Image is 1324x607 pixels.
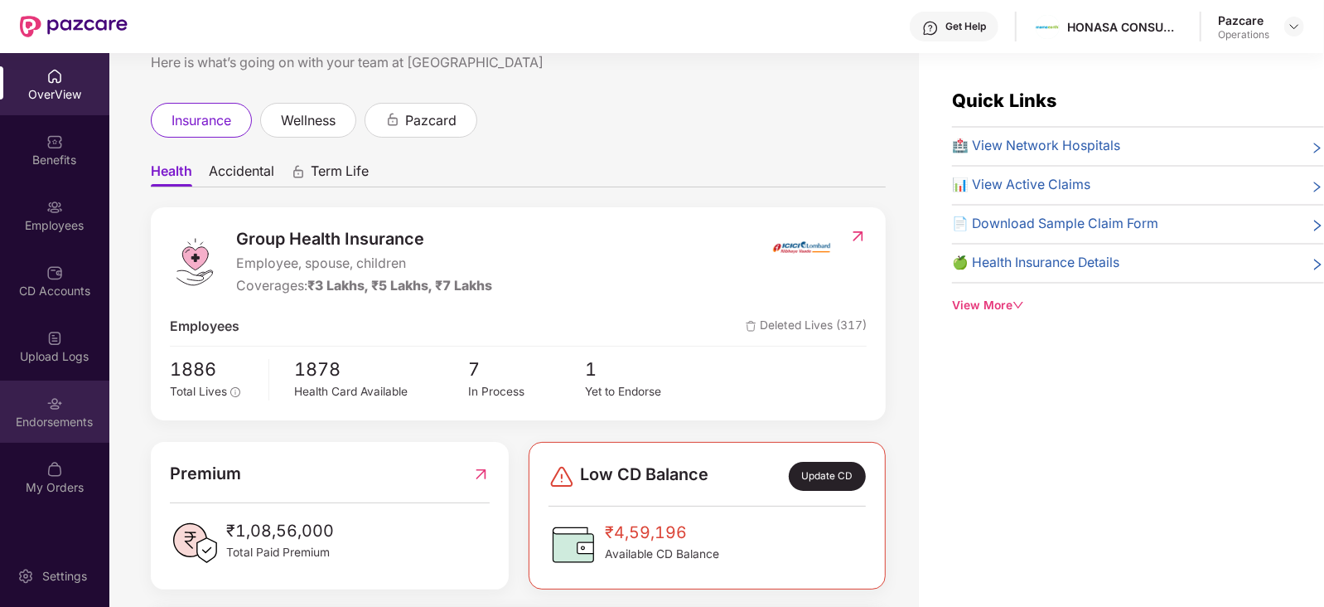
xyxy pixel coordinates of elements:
[46,134,63,150] img: svg+xml;base64,PHN2ZyBpZD0iQmVuZWZpdHMiIHhtbG5zPSJodHRwOi8vd3d3LnczLm9yZy8yMDAwL3N2ZyIgd2lkdGg9Ij...
[1067,19,1183,35] div: HONASA CONSUMER LIMITED
[172,110,231,131] span: insurance
[945,20,986,33] div: Get Help
[922,20,939,36] img: svg+xml;base64,PHN2ZyBpZD0iSGVscC0zMngzMiIgeG1sbnM9Imh0dHA6Ly93d3cudzMub3JnLzIwMDAvc3ZnIiB3aWR0aD...
[1311,178,1324,196] span: right
[281,110,336,131] span: wellness
[1218,12,1269,28] div: Pazcare
[952,253,1119,274] span: 🍏 Health Insurance Details
[1311,217,1324,235] span: right
[170,518,220,568] img: PaidPremiumIcon
[46,461,63,478] img: svg+xml;base64,PHN2ZyBpZD0iTXlfT3JkZXJzIiBkYXRhLW5hbWU9Ik15IE9yZGVycyIgeG1sbnM9Imh0dHA6Ly93d3cudz...
[46,199,63,216] img: svg+xml;base64,PHN2ZyBpZD0iRW1wbG95ZWVzIiB4bWxucz0iaHR0cDovL3d3dy53My5vcmcvMjAwMC9zdmciIHdpZHRoPS...
[46,330,63,347] img: svg+xml;base64,PHN2ZyBpZD0iVXBsb2FkX0xvZ3MiIGRhdGEtbmFtZT0iVXBsb2FkIExvZ3MiIHhtbG5zPSJodHRwOi8vd3...
[170,355,257,383] span: 1886
[746,317,867,337] span: Deleted Lives (317)
[952,297,1324,315] div: View More
[46,265,63,281] img: svg+xml;base64,PHN2ZyBpZD0iQ0RfQWNjb3VudHMiIGRhdGEtbmFtZT0iQ0QgQWNjb3VudHMiIHhtbG5zPSJodHRwOi8vd3...
[291,164,306,179] div: animation
[580,462,708,490] span: Low CD Balance
[1311,256,1324,274] span: right
[226,518,334,544] span: ₹1,08,56,000
[548,520,598,570] img: CDBalanceIcon
[170,317,239,337] span: Employees
[469,355,585,383] span: 7
[294,355,468,383] span: 1878
[209,163,274,187] span: Accidental
[37,568,92,585] div: Settings
[17,568,34,585] img: svg+xml;base64,PHN2ZyBpZD0iU2V0dGluZy0yMHgyMCIgeG1sbnM9Imh0dHA6Ly93d3cudzMub3JnLzIwMDAvc3ZnIiB3aW...
[605,546,719,564] span: Available CD Balance
[771,226,833,268] img: insurerIcon
[548,464,575,490] img: svg+xml;base64,PHN2ZyBpZD0iRGFuZ2VyLTMyeDMyIiB4bWxucz0iaHR0cDovL3d3dy53My5vcmcvMjAwMC9zdmciIHdpZH...
[952,214,1158,235] span: 📄 Download Sample Claim Form
[746,321,756,332] img: deleteIcon
[236,276,492,297] div: Coverages:
[1311,139,1324,157] span: right
[1036,15,1060,39] img: Mamaearth%20Logo.jpg
[585,383,701,401] div: Yet to Endorse
[151,52,886,73] div: Here is what’s going on with your team at [GEOGRAPHIC_DATA]
[952,90,1056,111] span: Quick Links
[20,16,128,37] img: New Pazcare Logo
[952,175,1090,196] span: 📊 View Active Claims
[236,254,492,274] span: Employee, spouse, children
[585,355,701,383] span: 1
[46,68,63,85] img: svg+xml;base64,PHN2ZyBpZD0iSG9tZSIgeG1sbnM9Imh0dHA6Ly93d3cudzMub3JnLzIwMDAvc3ZnIiB3aWR0aD0iMjAiIG...
[46,396,63,412] img: svg+xml;base64,PHN2ZyBpZD0iRW5kb3JzZW1lbnRzIiB4bWxucz0iaHR0cDovL3d3dy53My5vcmcvMjAwMC9zdmciIHdpZH...
[226,544,334,562] span: Total Paid Premium
[605,520,719,546] span: ₹4,59,196
[311,163,369,187] span: Term Life
[236,226,492,252] span: Group Health Insurance
[472,461,490,487] img: RedirectIcon
[170,237,220,287] img: logo
[170,385,227,398] span: Total Lives
[151,163,192,187] span: Health
[307,278,492,294] span: ₹3 Lakhs, ₹5 Lakhs, ₹7 Lakhs
[1288,20,1301,33] img: svg+xml;base64,PHN2ZyBpZD0iRHJvcGRvd24tMzJ4MzIiIHhtbG5zPSJodHRwOi8vd3d3LnczLm9yZy8yMDAwL3N2ZyIgd2...
[170,461,241,487] span: Premium
[1012,299,1024,311] span: down
[230,387,240,397] span: info-circle
[849,228,867,245] img: RedirectIcon
[385,112,400,127] div: animation
[952,136,1120,157] span: 🏥 View Network Hospitals
[789,462,866,490] div: Update CD
[1218,28,1269,41] div: Operations
[405,110,457,131] span: pazcard
[294,383,468,401] div: Health Card Available
[469,383,585,401] div: In Process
